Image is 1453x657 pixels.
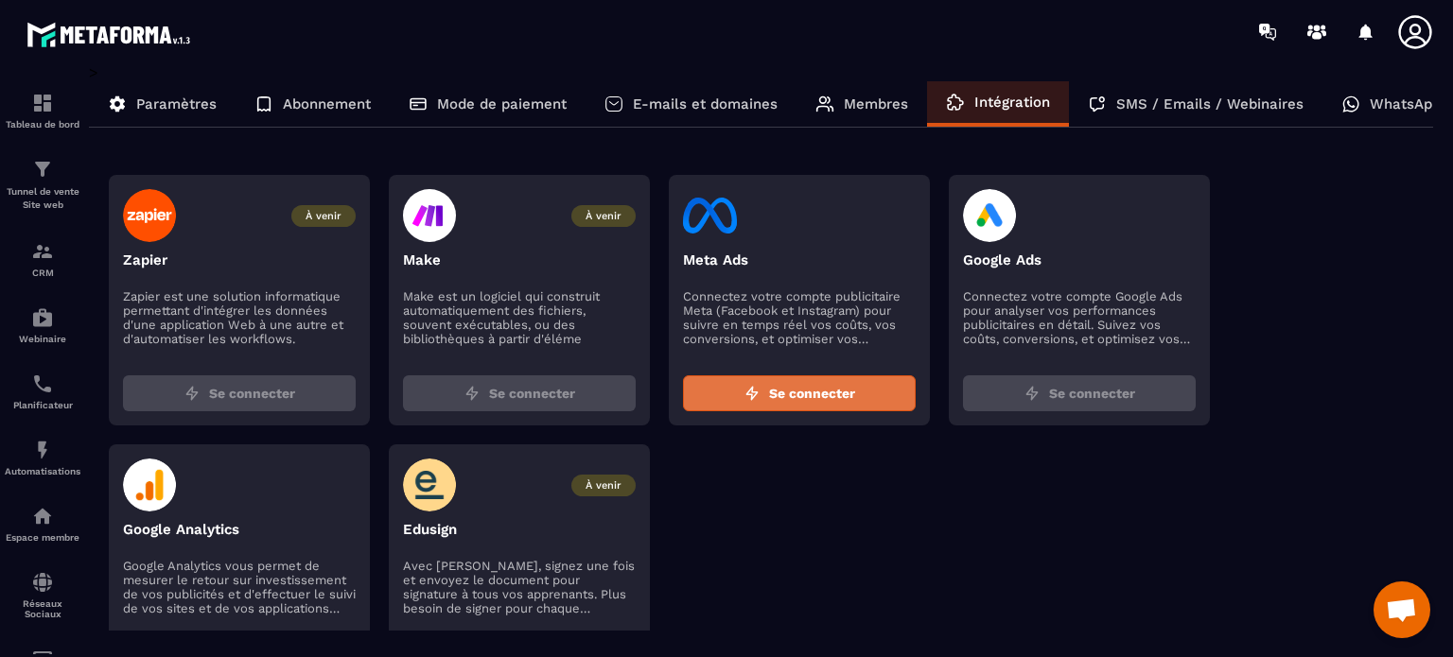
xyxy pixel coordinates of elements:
p: Planificateur [5,400,80,410]
img: zap.8ac5aa27.svg [184,386,200,401]
img: formation [31,158,54,181]
img: zap.8ac5aa27.svg [464,386,480,401]
p: Intégration [974,94,1050,111]
p: Paramètres [136,95,217,112]
a: formationformationTableau de bord [5,78,80,144]
img: automations [31,439,54,461]
span: Se connecter [209,384,295,403]
p: Zapier [123,251,356,268]
p: Webinaire [5,334,80,344]
button: Se connecter [683,375,916,411]
img: facebook-logo.eb727249.svg [683,189,737,242]
span: À venir [571,475,636,496]
button: Se connecter [403,375,636,411]
p: CRM [5,268,80,278]
p: Google Analytics [123,521,356,538]
p: Google Analytics vous permet de mesurer le retour sur investissement de vos publicités et d'effec... [123,559,356,615]
img: zap.8ac5aa27.svg [1024,386,1040,401]
p: Edusign [403,521,636,538]
a: automationsautomationsEspace membre [5,491,80,557]
span: Se connecter [1049,384,1135,403]
p: SMS / Emails / Webinaires [1116,95,1304,112]
p: E-mails et domaines [633,95,778,112]
p: Espace membre [5,532,80,543]
img: google-ads-logo.4cdbfafa.svg [963,189,1017,242]
a: automationsautomationsAutomatisations [5,424,80,491]
img: zap.8ac5aa27.svg [744,386,760,401]
a: formationformationTunnel de vente Site web [5,144,80,226]
img: automations [31,505,54,527]
p: Google Ads [963,251,1196,268]
img: social-network [31,571,54,594]
span: À venir [291,205,356,227]
button: Se connecter [963,375,1196,411]
p: Zapier est une solution informatique permettant d'intégrer les données d'une application Web à un... [123,289,356,346]
img: scheduler [31,372,54,395]
p: Avec [PERSON_NAME], signez une fois et envoyez le document pour signature à tous vos apprenants. ... [403,559,636,615]
p: Abonnement [283,95,371,112]
a: formationformationCRM [5,226,80,292]
p: Make est un logiciel qui construit automatiquement des fichiers, souvent exécutables, ou des bibl... [403,289,636,346]
div: Ouvrir le chat [1374,581,1430,638]
span: À venir [571,205,636,227]
a: schedulerschedulerPlanificateur [5,358,80,424]
a: social-networksocial-networkRéseaux Sociaux [5,557,80,633]
p: Connectez votre compte publicitaire Meta (Facebook et Instagram) pour suivre en temps réel vos co... [683,289,916,346]
a: automationsautomationsWebinaire [5,292,80,358]
img: logo [26,17,197,52]
span: Se connecter [769,384,855,403]
img: google-analytics-logo.594682c4.svg [123,458,177,511]
p: Mode de paiement [437,95,567,112]
p: Make [403,251,636,268]
img: automations [31,306,54,329]
p: Tunnel de vente Site web [5,185,80,212]
img: zapier-logo.003d59f5.svg [123,189,177,242]
p: Connectez votre compte Google Ads pour analyser vos performances publicitaires en détail. Suivez ... [963,289,1196,346]
p: WhatsApp [1370,95,1441,112]
p: Automatisations [5,466,80,476]
button: Se connecter [123,375,356,411]
img: make-logo.47d65c36.svg [403,189,456,242]
p: Tableau de bord [5,119,80,130]
img: formation [31,240,54,263]
p: Membres [844,95,908,112]
p: Meta Ads [683,251,916,268]
p: Réseaux Sociaux [5,598,80,619]
span: Se connecter [489,384,575,403]
img: edusign-logo.5fe905fa.svg [403,458,457,511]
img: formation [31,92,54,114]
